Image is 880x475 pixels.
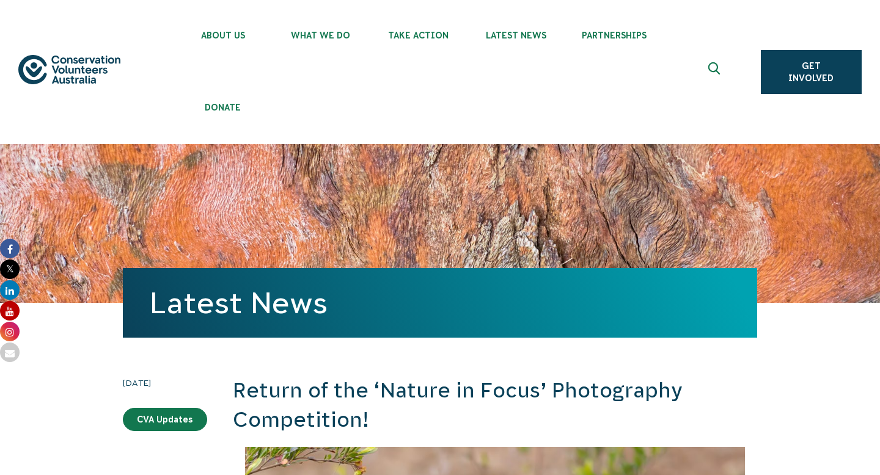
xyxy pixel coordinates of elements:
span: Take Action [370,31,468,40]
span: Latest News [468,31,565,40]
a: Latest News [150,286,328,319]
span: About Us [174,31,272,40]
span: Expand search box [708,62,723,82]
span: Partnerships [565,31,663,40]
time: [DATE] [123,376,207,390]
h2: Return of the ‘Nature in Focus’ Photography Competition! [233,376,757,434]
button: Expand search box Close search box [701,57,730,87]
span: Donate [174,103,272,112]
img: logo.svg [18,55,120,85]
a: Get Involved [761,50,862,94]
span: What We Do [272,31,370,40]
a: CVA Updates [123,408,207,431]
